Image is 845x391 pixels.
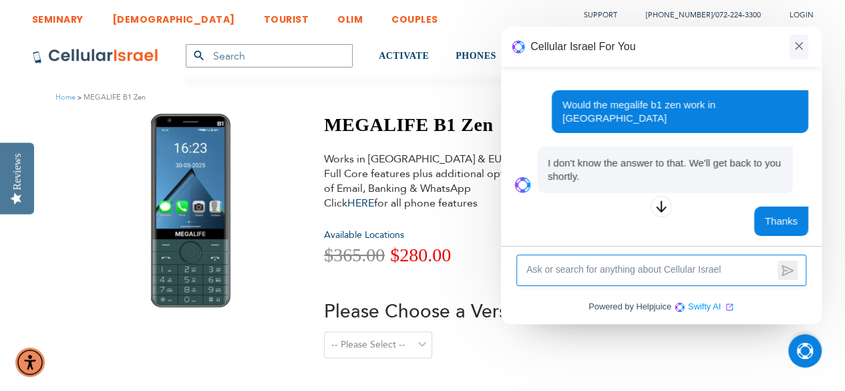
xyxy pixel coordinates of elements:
img: MEGALIFE B1 Zen [151,114,230,307]
span: $365.00 [324,245,385,265]
span: Please Choose a Version [324,299,534,324]
a: Available Locations [324,229,404,241]
a: 072-224-3300 [715,10,761,20]
span: Login [790,10,814,20]
a: PHONES [456,31,496,82]
div: Works in [GEOGRAPHIC_DATA] & EU only, Full Core features plus additional options of Email, Bankin... [324,152,531,211]
span: PHONES [456,51,496,61]
h1: MEGALIFE B1 Zen [324,114,545,136]
li: / [633,5,761,25]
div: Accessibility Menu [15,348,45,377]
span: ACTIVATE [379,51,429,61]
a: HERE [347,196,374,211]
img: Cellular Israel Logo [32,48,159,64]
li: MEGALIFE B1 Zen [75,91,146,104]
a: TOURIST [264,3,309,28]
a: Support [584,10,617,20]
a: OLIM [337,3,363,28]
span: $280.00 [390,245,451,265]
input: Search [186,44,353,68]
a: SEMINARY [32,3,83,28]
div: Reviews [11,153,23,190]
a: Home [55,92,75,102]
a: [DEMOGRAPHIC_DATA] [112,3,235,28]
a: [PHONE_NUMBER] [646,10,713,20]
a: ACTIVATE [379,31,429,82]
a: COUPLES [391,3,438,28]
